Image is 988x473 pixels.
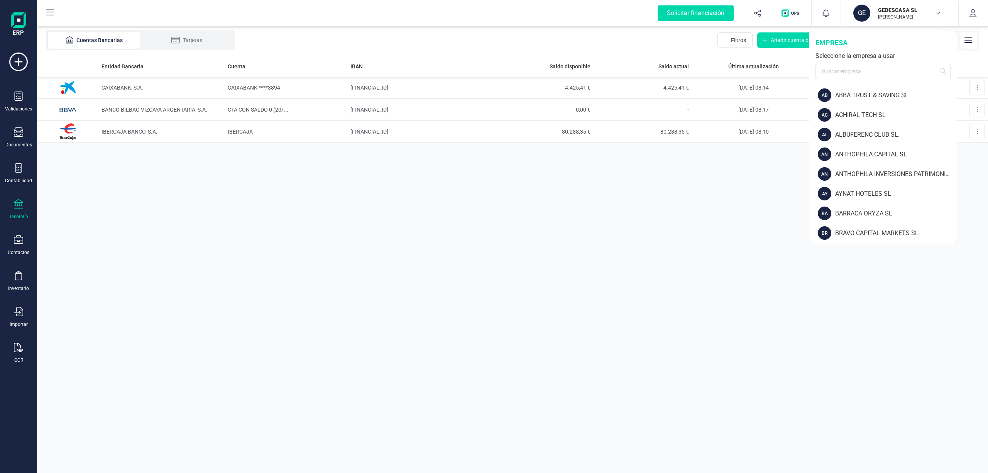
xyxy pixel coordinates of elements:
[14,357,23,363] div: OCR
[597,105,689,114] p: -
[818,167,831,181] div: AN
[347,77,495,99] td: [FINANCIAL_ID]
[835,170,957,179] div: ANTHOPHILA INVERSIONES PATRIMONIALES SL
[731,36,746,44] span: Filtros
[835,209,957,218] div: BARRACA ORYZA SL
[878,14,940,20] p: [PERSON_NAME]
[818,128,831,141] div: AL
[818,226,831,240] div: BR
[63,36,125,44] div: Cuentas Bancarias
[835,189,957,198] div: AYNAT HOTELES SL
[738,129,769,135] span: [DATE] 08:10
[102,107,207,113] span: BANCO BILBAO VIZCAYA ARGENTARIA, S.A.
[5,178,32,184] div: Contabilidad
[835,110,957,120] div: ACHIRAL TECH SL
[597,84,689,92] span: 4.425,41 €
[347,99,495,121] td: [FINANCIAL_ID]
[782,9,802,17] img: Logo de OPS
[597,128,689,136] span: 80.288,35 €
[228,107,288,113] span: CTA CON SALDO 0 (20/ ...
[498,84,590,92] span: 4.425,41 €
[738,107,769,113] span: [DATE] 08:17
[498,128,590,136] span: 80.288,35 €
[835,91,957,100] div: ABBA TRUST & SAVING SL
[498,106,590,114] span: 0,00 €
[228,129,253,135] span: IBERCAJA
[850,1,949,25] button: GEGEDESCASA SL[PERSON_NAME]
[648,1,743,25] button: Solicitar financiación
[835,229,957,238] div: BRAVO CAPITAL MARKETS SL
[777,1,807,25] button: Logo de OPS
[156,36,218,44] div: Tarjetas
[347,121,495,143] td: [FINANCIAL_ID]
[10,321,28,327] div: Importar
[9,214,28,220] div: Tesorería
[8,285,29,292] div: Inventario
[5,106,32,112] div: Validaciones
[56,98,80,121] img: Imagen de BANCO BILBAO VIZCAYA ARGENTARIA, S.A.
[350,63,363,70] span: IBAN
[815,64,951,79] input: Buscar empresa
[818,88,831,102] div: AB
[815,51,951,61] div: Seleccione la empresa a usar
[56,120,80,143] img: Imagen de IBERCAJA BANCO, S.A.
[771,36,827,44] span: Añadir cuenta bancaria
[102,129,157,135] span: IBERCAJA BANCO, S.A.
[728,63,779,70] span: Última actualización
[818,207,831,220] div: BA
[835,150,957,159] div: ANTHOPHILA CAPITAL SL
[818,147,831,161] div: AN
[228,63,245,70] span: Cuenta
[8,249,29,256] div: Contactos
[11,12,26,37] img: Logo Finanedi
[717,32,753,48] button: Filtros
[658,5,734,21] div: Solicitar financiación
[102,63,144,70] span: Entidad Bancaria
[853,5,870,22] div: GE
[658,63,689,70] span: Saldo actual
[815,37,951,48] div: empresa
[738,85,769,91] span: [DATE] 08:14
[757,32,833,48] button: Añadir cuenta bancaria
[818,187,831,200] div: AY
[818,108,831,122] div: AC
[835,130,957,139] div: ALBUFERENC CLUB SL.
[550,63,590,70] span: Saldo disponible
[102,85,143,91] span: CAIXABANK, S.A.
[5,142,32,148] div: Documentos
[878,6,940,14] p: GEDESCASA SL
[56,76,80,99] img: Imagen de CAIXABANK, S.A.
